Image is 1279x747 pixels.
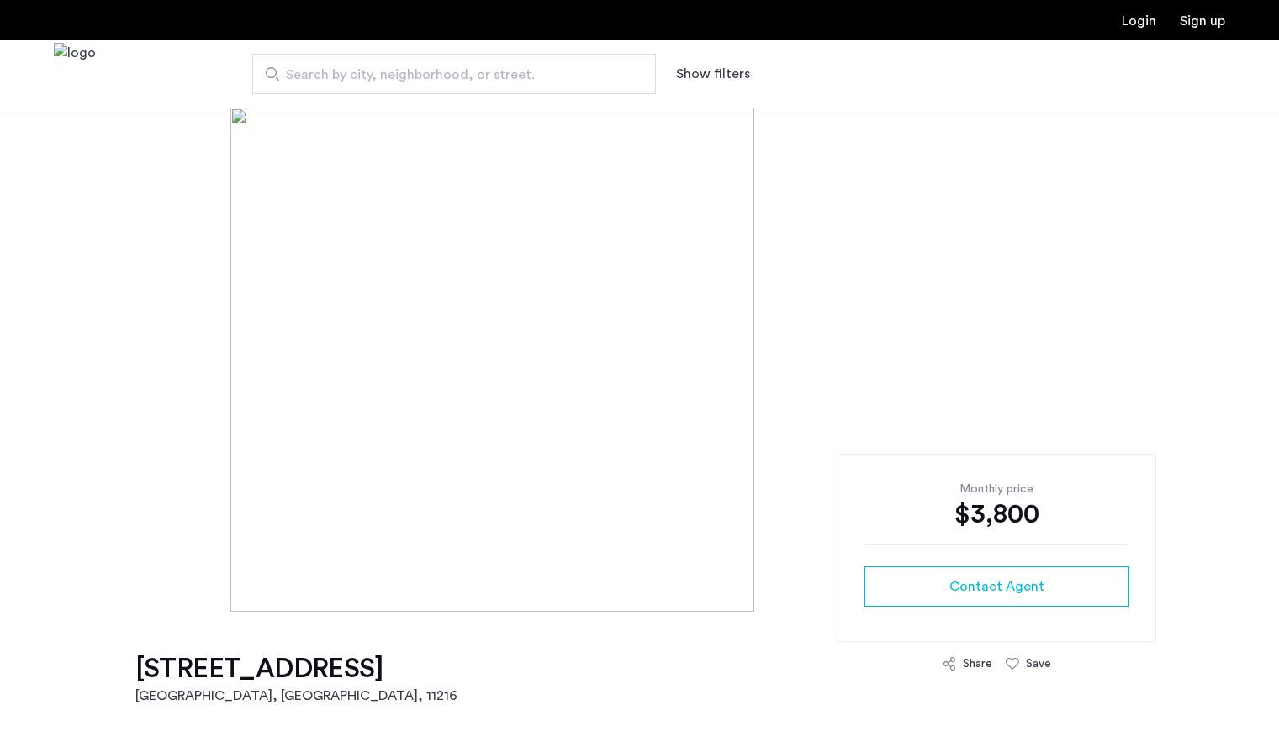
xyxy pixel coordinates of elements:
a: [STREET_ADDRESS][GEOGRAPHIC_DATA], [GEOGRAPHIC_DATA], 11216 [135,652,457,706]
img: [object%20Object] [230,108,1049,612]
div: Save [1026,655,1051,672]
a: Registration [1180,14,1225,28]
input: Apartment Search [252,54,656,94]
button: Show or hide filters [676,64,750,84]
a: Login [1122,14,1156,28]
h1: [STREET_ADDRESS] [135,652,457,686]
button: button [864,566,1129,607]
h2: [GEOGRAPHIC_DATA], [GEOGRAPHIC_DATA] , 11216 [135,686,457,706]
div: $3,800 [864,497,1129,531]
div: Share [963,655,992,672]
a: Cazamio Logo [54,43,96,106]
img: logo [54,43,96,106]
div: Monthly price [864,481,1129,497]
span: Contact Agent [949,576,1044,597]
span: Search by city, neighborhood, or street. [286,65,609,85]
